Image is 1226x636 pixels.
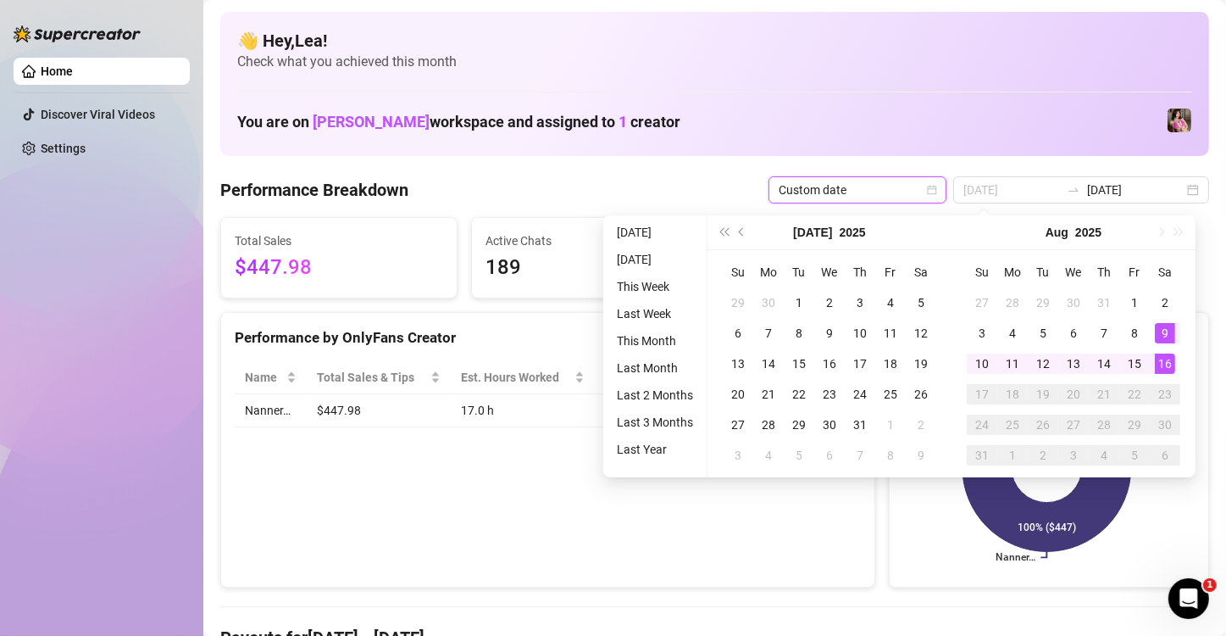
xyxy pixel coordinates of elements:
[235,361,307,394] th: Name
[875,349,906,379] td: 2025-07-18
[1063,354,1084,374] div: 13
[1028,440,1058,471] td: 2025-09-02
[819,354,840,374] div: 16
[906,379,936,410] td: 2025-07-26
[1094,293,1114,313] div: 31
[753,440,784,471] td: 2025-08-04
[1124,293,1145,313] div: 1
[814,257,845,287] th: We
[845,257,875,287] th: Th
[1058,349,1089,379] td: 2025-08-13
[1089,440,1119,471] td: 2025-09-04
[819,445,840,466] div: 6
[784,440,814,471] td: 2025-08-05
[1089,318,1119,349] td: 2025-08-07
[906,410,936,440] td: 2025-08-02
[619,113,627,131] span: 1
[753,410,784,440] td: 2025-07-28
[595,394,704,427] td: $26.35
[1063,384,1084,404] div: 20
[723,287,753,318] td: 2025-06-29
[753,287,784,318] td: 2025-06-30
[814,440,845,471] td: 2025-08-06
[911,415,931,435] div: 2
[1089,349,1119,379] td: 2025-08-14
[819,323,840,343] div: 9
[758,323,779,343] div: 7
[728,384,748,404] div: 20
[814,410,845,440] td: 2025-07-30
[875,440,906,471] td: 2025-08-08
[610,222,700,243] li: [DATE]
[814,379,845,410] td: 2025-07-23
[1033,293,1053,313] div: 29
[963,181,1060,199] input: Start date
[875,410,906,440] td: 2025-08-01
[723,349,753,379] td: 2025-07-13
[1058,287,1089,318] td: 2025-07-30
[1119,318,1150,349] td: 2025-08-08
[235,326,861,349] div: Performance by OnlyFans Creator
[723,318,753,349] td: 2025-07-06
[1028,257,1058,287] th: Tu
[972,354,992,374] div: 10
[41,142,86,155] a: Settings
[814,349,845,379] td: 2025-07-16
[595,361,704,394] th: Sales / Hour
[1094,323,1114,343] div: 7
[1124,323,1145,343] div: 8
[850,293,870,313] div: 3
[728,445,748,466] div: 3
[875,379,906,410] td: 2025-07-25
[789,415,809,435] div: 29
[850,415,870,435] div: 31
[1155,354,1175,374] div: 16
[927,185,937,195] span: calendar
[1063,415,1084,435] div: 27
[1002,384,1023,404] div: 18
[1028,349,1058,379] td: 2025-08-12
[911,445,931,466] div: 9
[784,410,814,440] td: 2025-07-29
[784,257,814,287] th: Tu
[789,323,809,343] div: 8
[307,361,450,394] th: Total Sales & Tips
[997,318,1028,349] td: 2025-08-04
[1002,354,1023,374] div: 11
[789,445,809,466] div: 5
[753,318,784,349] td: 2025-07-07
[1150,379,1180,410] td: 2025-08-23
[911,354,931,374] div: 19
[1150,257,1180,287] th: Sa
[728,323,748,343] div: 6
[1119,379,1150,410] td: 2025-08-22
[1058,318,1089,349] td: 2025-08-06
[610,276,700,297] li: This Week
[237,29,1192,53] h4: 👋 Hey, Lea !
[784,379,814,410] td: 2025-07-22
[880,384,901,404] div: 25
[1028,287,1058,318] td: 2025-07-29
[819,384,840,404] div: 23
[1089,410,1119,440] td: 2025-08-28
[1124,384,1145,404] div: 22
[1063,293,1084,313] div: 30
[1094,415,1114,435] div: 28
[485,232,694,250] span: Active Chats
[714,215,733,249] button: Last year (Control + left)
[1119,287,1150,318] td: 2025-08-01
[875,318,906,349] td: 2025-07-11
[1002,445,1023,466] div: 1
[875,287,906,318] td: 2025-07-04
[237,113,680,131] h1: You are on workspace and assigned to creator
[451,394,595,427] td: 17.0 h
[814,287,845,318] td: 2025-07-02
[461,368,571,387] div: Est. Hours Worked
[1119,349,1150,379] td: 2025-08-15
[845,440,875,471] td: 2025-08-07
[972,384,992,404] div: 17
[1058,379,1089,410] td: 2025-08-20
[972,445,992,466] div: 31
[758,293,779,313] div: 30
[14,25,141,42] img: logo-BBDzfeDw.svg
